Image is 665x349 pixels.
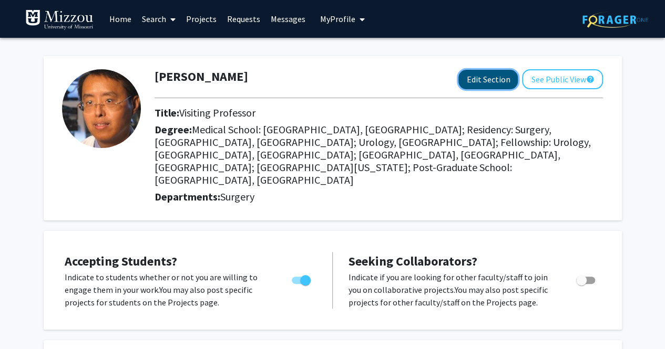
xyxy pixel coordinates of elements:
[288,271,316,287] div: Toggle
[62,69,141,148] img: Profile Picture
[155,123,591,186] span: Medical School: [GEOGRAPHIC_DATA], [GEOGRAPHIC_DATA]; Residency: Surgery, [GEOGRAPHIC_DATA], [GEO...
[147,191,611,203] h2: Departments:
[320,14,355,24] span: My Profile
[349,271,556,309] p: Indicate if you are looking for other faculty/staff to join you on collaborative projects. You ma...
[522,69,603,89] button: See Public View
[220,190,254,203] span: Surgery
[572,271,601,287] div: Toggle
[155,123,603,186] h2: Degree:
[181,1,222,37] a: Projects
[8,302,45,341] iframe: Chat
[137,1,181,37] a: Search
[65,271,272,309] p: Indicate to students whether or not you are willing to engage them in your work. You may also pos...
[222,1,265,37] a: Requests
[25,9,94,30] img: University of Missouri Logo
[155,107,603,119] h2: Title:
[265,1,311,37] a: Messages
[155,69,248,84] h1: [PERSON_NAME]
[586,73,594,86] mat-icon: help
[179,106,255,119] span: Visiting Professor
[458,70,518,89] button: Edit Section
[582,12,648,28] img: ForagerOne Logo
[65,253,177,269] span: Accepting Students?
[349,253,477,269] span: Seeking Collaborators?
[104,1,137,37] a: Home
